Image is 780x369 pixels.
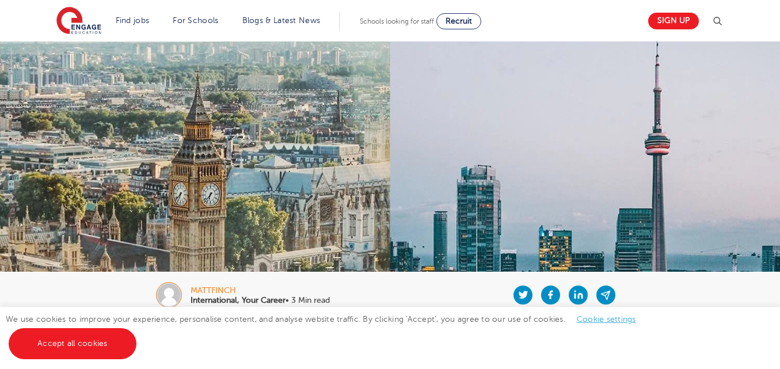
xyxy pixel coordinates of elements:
[648,13,699,29] a: Sign up
[9,328,136,359] a: Accept all cookies
[191,296,330,305] p: • 3 Min read
[446,17,472,25] span: Recruit
[436,13,481,29] a: Recruit
[116,16,150,25] a: Find jobs
[360,17,434,25] span: Schools looking for staff
[173,16,218,25] a: For Schools
[191,296,286,305] b: International, Your Career
[577,315,636,324] a: Cookie settings
[242,16,321,25] a: Blogs & Latest News
[56,7,101,36] img: Engage Education
[191,287,330,295] div: mattfinch
[6,315,648,348] span: We use cookies to improve your experience, personalise content, and analyse website traffic. By c...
